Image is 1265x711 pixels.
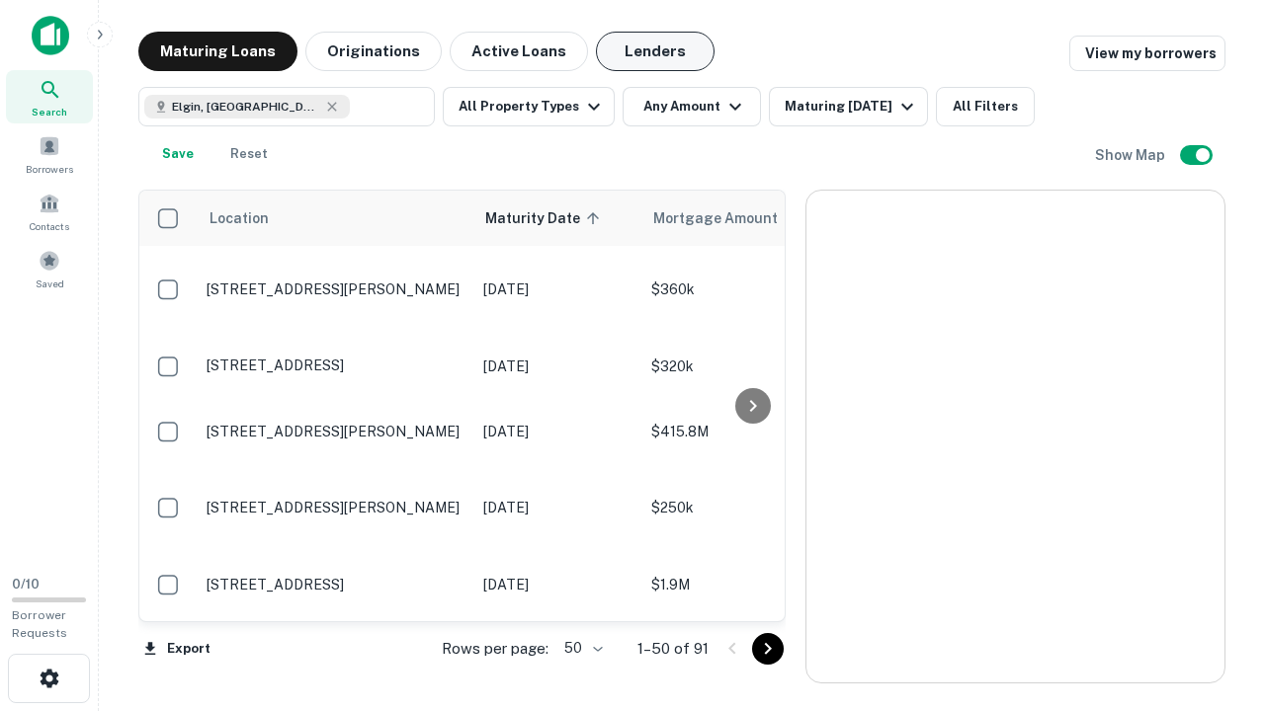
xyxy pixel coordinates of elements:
[483,574,632,595] p: [DATE]
[483,278,632,300] p: [DATE]
[651,497,849,518] p: $250k
[172,98,320,116] span: Elgin, [GEOGRAPHIC_DATA], [GEOGRAPHIC_DATA]
[138,32,297,71] button: Maturing Loans
[32,16,69,55] img: capitalize-icon.png
[936,87,1035,126] button: All Filters
[651,421,849,442] p: $415.8M
[651,355,849,377] p: $320k
[596,32,715,71] button: Lenders
[207,499,464,516] p: [STREET_ADDRESS][PERSON_NAME]
[207,356,464,374] p: [STREET_ADDRESS]
[651,278,849,300] p: $360k
[1095,144,1168,166] h6: Show Map
[32,104,67,119] span: Search
[485,206,606,230] span: Maturity Date
[146,134,210,174] button: Save your search to get updates of matches that match your search criteria.
[752,633,784,665] button: Go to next page
[483,355,632,377] p: [DATE]
[138,634,215,664] button: Export
[305,32,442,71] button: Originations
[36,276,64,291] span: Saved
[6,242,93,295] a: Saved
[207,423,464,440] p: [STREET_ADDRESS][PERSON_NAME]
[6,127,93,181] a: Borrowers
[197,191,473,246] th: Location
[651,574,849,595] p: $1.9M
[1069,36,1225,71] a: View my borrowers
[217,134,281,174] button: Reset
[30,218,69,234] span: Contacts
[26,161,73,177] span: Borrowers
[6,185,93,238] a: Contacts
[623,87,761,126] button: Any Amount
[1166,553,1265,648] iframe: Chat Widget
[641,191,859,246] th: Mortgage Amount
[653,206,803,230] span: Mortgage Amount
[473,191,641,246] th: Maturity Date
[207,576,464,593] p: [STREET_ADDRESS]
[6,70,93,123] a: Search
[450,32,588,71] button: Active Loans
[769,87,928,126] button: Maturing [DATE]
[556,634,606,663] div: 50
[12,577,40,592] span: 0 / 10
[207,280,464,298] p: [STREET_ADDRESS][PERSON_NAME]
[12,608,67,640] span: Borrower Requests
[785,95,919,118] div: Maturing [DATE]
[209,206,269,230] span: Location
[442,637,548,661] p: Rows per page:
[483,421,632,442] p: [DATE]
[637,637,709,661] p: 1–50 of 91
[483,497,632,518] p: [DATE]
[443,87,615,126] button: All Property Types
